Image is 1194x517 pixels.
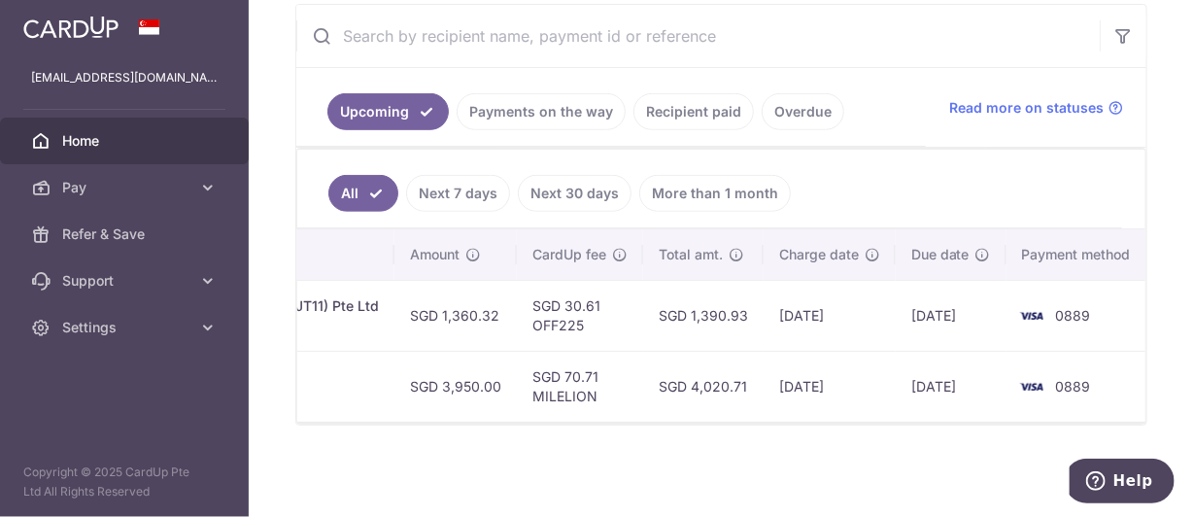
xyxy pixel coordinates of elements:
[949,98,1104,118] span: Read more on statuses
[896,351,1006,422] td: [DATE]
[1055,307,1090,324] span: 0889
[659,245,723,264] span: Total amt.
[639,175,791,212] a: More than 1 month
[1055,378,1090,395] span: 0889
[1006,229,1154,280] th: Payment method
[911,245,970,264] span: Due date
[633,93,754,130] a: Recipient paid
[62,318,190,337] span: Settings
[1012,304,1051,327] img: Bank Card
[457,93,626,130] a: Payments on the way
[62,178,190,197] span: Pay
[23,16,119,39] img: CardUp
[896,280,1006,351] td: [DATE]
[328,175,398,212] a: All
[394,351,517,422] td: SGD 3,950.00
[762,93,844,130] a: Overdue
[31,68,218,87] p: [EMAIL_ADDRESS][DOMAIN_NAME]
[643,280,764,351] td: SGD 1,390.93
[62,271,190,291] span: Support
[643,351,764,422] td: SGD 4,020.71
[296,5,1100,67] input: Search by recipient name, payment id or reference
[62,131,190,151] span: Home
[394,280,517,351] td: SGD 1,360.32
[517,351,643,422] td: SGD 70.71 MILELION
[410,245,460,264] span: Amount
[517,280,643,351] td: SGD 30.61 OFF225
[327,93,449,130] a: Upcoming
[764,280,896,351] td: [DATE]
[764,351,896,422] td: [DATE]
[518,175,631,212] a: Next 30 days
[1070,459,1175,507] iframe: Opens a widget where you can find more information
[62,224,190,244] span: Refer & Save
[949,98,1123,118] a: Read more on statuses
[779,245,859,264] span: Charge date
[1012,375,1051,398] img: Bank Card
[532,245,606,264] span: CardUp fee
[406,175,510,212] a: Next 7 days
